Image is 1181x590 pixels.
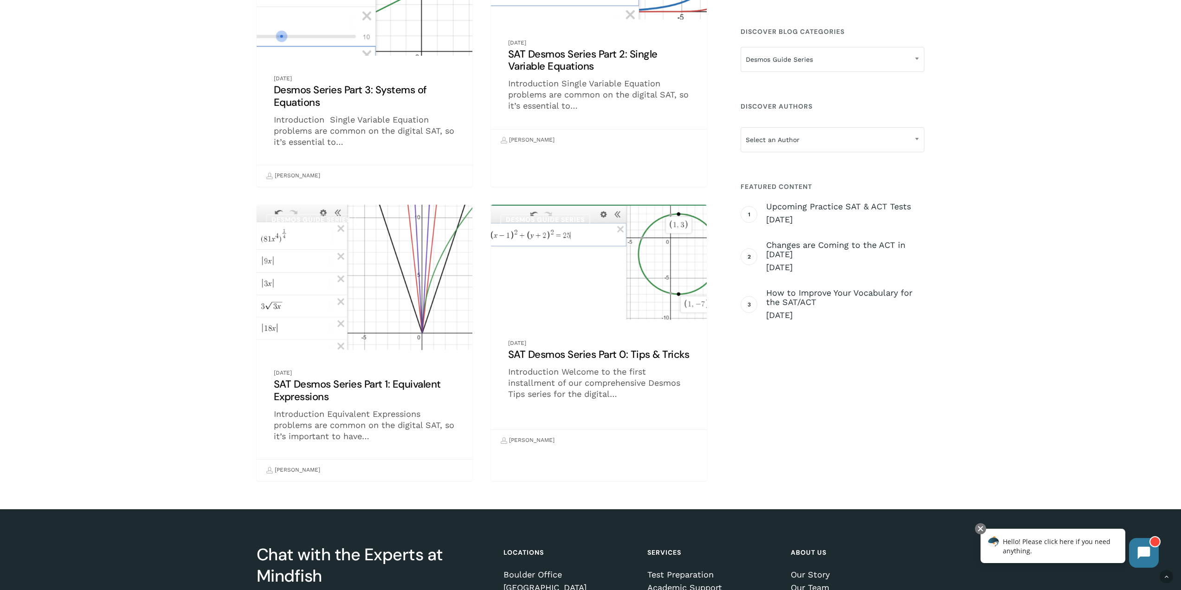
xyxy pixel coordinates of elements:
[766,240,924,273] a: Changes are Coming to the ACT in [DATE] [DATE]
[741,127,924,152] span: Select an Author
[501,132,555,148] a: [PERSON_NAME]
[766,240,924,259] span: Changes are Coming to the ACT in [DATE]
[741,50,924,69] span: Desmos Guide Series
[503,570,634,579] a: Boulder Office
[266,214,356,225] a: Desmos Guide Series
[791,544,921,561] h4: About Us
[500,214,590,225] a: Desmos Guide Series
[791,570,921,579] a: Our Story
[741,23,924,40] h4: Discover Blog Categories
[766,288,924,321] a: How to Improve Your Vocabulary for the SAT/ACT [DATE]
[766,262,924,273] span: [DATE]
[741,130,924,149] span: Select an Author
[503,544,634,561] h4: Locations
[766,288,924,307] span: How to Improve Your Vocabulary for the SAT/ACT
[266,168,320,184] a: [PERSON_NAME]
[971,521,1168,577] iframe: Chatbot
[766,202,924,211] span: Upcoming Practice SAT & ACT Tests
[741,47,924,72] span: Desmos Guide Series
[647,570,778,579] a: Test Preparation
[766,310,924,321] span: [DATE]
[501,433,555,448] a: [PERSON_NAME]
[647,544,778,561] h4: Services
[766,214,924,225] span: [DATE]
[257,544,490,587] h3: Chat with the Experts at Mindfish
[741,98,924,115] h4: Discover Authors
[266,462,320,478] a: [PERSON_NAME]
[766,202,924,225] a: Upcoming Practice SAT & ACT Tests [DATE]
[741,178,924,195] h4: Featured Content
